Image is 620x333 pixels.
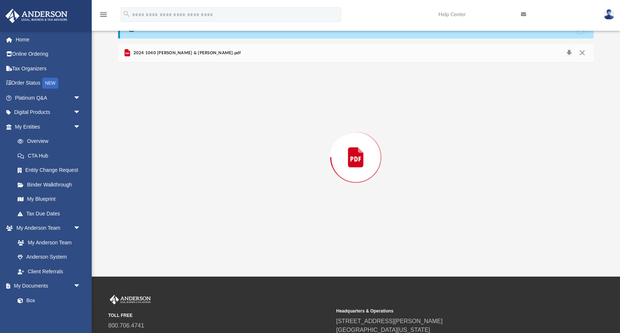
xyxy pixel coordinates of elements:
[5,105,92,120] a: Digital Productsarrow_drop_down
[10,250,88,264] a: Anderson System
[99,10,108,19] i: menu
[73,90,88,106] span: arrow_drop_down
[5,32,92,47] a: Home
[5,221,88,236] a: My Anderson Teamarrow_drop_down
[99,14,108,19] a: menu
[10,293,84,308] a: Box
[5,90,92,105] a: Platinum Q&Aarrow_drop_down
[10,192,88,207] a: My Blueprint
[5,61,92,76] a: Tax Organizers
[5,76,92,91] a: Order StatusNEW
[3,9,70,23] img: Anderson Advisors Platinum Portal
[10,177,92,192] a: Binder Walkthrough
[73,279,88,294] span: arrow_drop_down
[73,221,88,236] span: arrow_drop_down
[576,48,589,58] button: Close
[73,105,88,120] span: arrow_drop_down
[10,134,92,149] a: Overview
[10,206,92,221] a: Tax Due Dates
[73,119,88,134] span: arrow_drop_down
[108,312,331,319] small: TOLL FREE
[336,318,443,324] a: [STREET_ADDRESS][PERSON_NAME]
[5,119,92,134] a: My Entitiesarrow_drop_down
[118,44,594,252] div: Preview
[603,9,614,20] img: User Pic
[10,163,92,178] a: Entity Change Request
[108,295,152,304] img: Anderson Advisors Platinum Portal
[42,78,58,89] div: NEW
[336,308,559,314] small: Headquarters & Operations
[10,308,88,322] a: Meeting Minutes
[5,47,92,62] a: Online Ordering
[336,327,430,333] a: [GEOGRAPHIC_DATA][US_STATE]
[108,322,144,329] a: 800.706.4741
[132,50,241,56] span: 2024 1040 [PERSON_NAME] & [PERSON_NAME].pdf
[10,235,84,250] a: My Anderson Team
[10,148,92,163] a: CTA Hub
[562,48,576,58] button: Download
[10,264,88,279] a: Client Referrals
[123,10,131,18] i: search
[5,279,88,293] a: My Documentsarrow_drop_down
